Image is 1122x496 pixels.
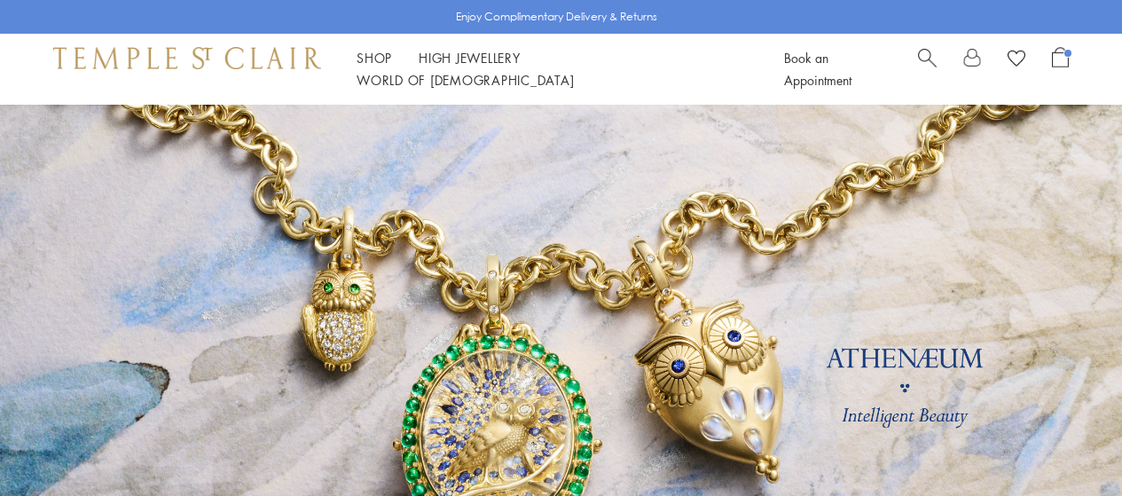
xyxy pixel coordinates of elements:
a: Book an Appointment [784,49,851,89]
img: Temple St. Clair [53,47,321,68]
p: Enjoy Complimentary Delivery & Returns [456,8,657,26]
a: Search [918,47,937,91]
a: View Wishlist [1008,47,1025,74]
a: World of [DEMOGRAPHIC_DATA]World of [DEMOGRAPHIC_DATA] [357,71,574,89]
a: High JewelleryHigh Jewellery [419,49,521,67]
nav: Main navigation [357,47,744,91]
a: Open Shopping Bag [1052,47,1069,91]
a: ShopShop [357,49,392,67]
